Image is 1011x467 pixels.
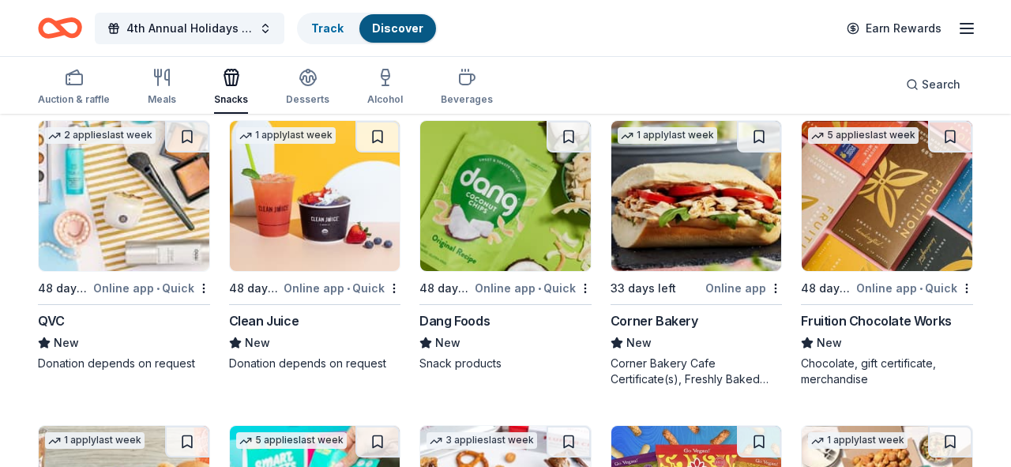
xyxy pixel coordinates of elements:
[419,311,490,330] div: Dang Foods
[126,19,253,38] span: 4th Annual Holidays with the Horses
[286,93,329,106] div: Desserts
[837,14,951,43] a: Earn Rewards
[441,93,493,106] div: Beverages
[801,356,973,387] div: Chocolate, gift certificate, merchandise
[419,356,592,371] div: Snack products
[54,333,79,352] span: New
[538,282,541,295] span: •
[611,279,676,298] div: 33 days left
[95,13,284,44] button: 4th Annual Holidays with the Horses
[611,120,783,387] a: Image for Corner Bakery1 applylast week33 days leftOnline appCorner BakeryNewCorner Bakery Cafe C...
[347,282,350,295] span: •
[475,278,592,298] div: Online app Quick
[38,356,210,371] div: Donation depends on request
[229,279,281,298] div: 48 days left
[922,75,960,94] span: Search
[297,13,438,44] button: TrackDiscover
[38,279,90,298] div: 48 days left
[856,278,973,298] div: Online app Quick
[214,93,248,106] div: Snacks
[38,62,110,114] button: Auction & raffle
[705,278,782,298] div: Online app
[801,311,951,330] div: Fruition Chocolate Works
[148,93,176,106] div: Meals
[38,311,65,330] div: QVC
[611,356,783,387] div: Corner Bakery Cafe Certificate(s), Freshly Baked Good(s)
[801,279,853,298] div: 48 days left
[148,62,176,114] button: Meals
[611,121,782,271] img: Image for Corner Bakery
[817,333,842,352] span: New
[611,311,698,330] div: Corner Bakery
[229,120,401,371] a: Image for Clean Juice1 applylast week48 days leftOnline app•QuickClean JuiceNewDonation depends o...
[420,121,591,271] img: Image for Dang Foods
[893,69,973,100] button: Search
[808,432,908,449] div: 1 apply last week
[38,120,210,371] a: Image for QVC2 applieslast week48 days leftOnline app•QuickQVCNewDonation depends on request
[156,282,160,295] span: •
[801,120,973,387] a: Image for Fruition Chocolate Works5 applieslast week48 days leftOnline app•QuickFruition Chocolat...
[236,127,336,144] div: 1 apply last week
[230,121,400,271] img: Image for Clean Juice
[808,127,919,144] div: 5 applies last week
[367,93,403,106] div: Alcohol
[441,62,493,114] button: Beverages
[236,432,347,449] div: 5 applies last week
[802,121,972,271] img: Image for Fruition Chocolate Works
[919,282,923,295] span: •
[311,21,344,35] a: Track
[93,278,210,298] div: Online app Quick
[626,333,652,352] span: New
[367,62,403,114] button: Alcohol
[284,278,400,298] div: Online app Quick
[435,333,460,352] span: New
[38,9,82,47] a: Home
[618,127,717,144] div: 1 apply last week
[229,356,401,371] div: Donation depends on request
[286,62,329,114] button: Desserts
[214,62,248,114] button: Snacks
[229,311,299,330] div: Clean Juice
[419,279,472,298] div: 48 days left
[45,127,156,144] div: 2 applies last week
[45,432,145,449] div: 1 apply last week
[38,93,110,106] div: Auction & raffle
[372,21,423,35] a: Discover
[419,120,592,371] a: Image for Dang Foods48 days leftOnline app•QuickDang FoodsNewSnack products
[39,121,209,271] img: Image for QVC
[245,333,270,352] span: New
[427,432,537,449] div: 3 applies last week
